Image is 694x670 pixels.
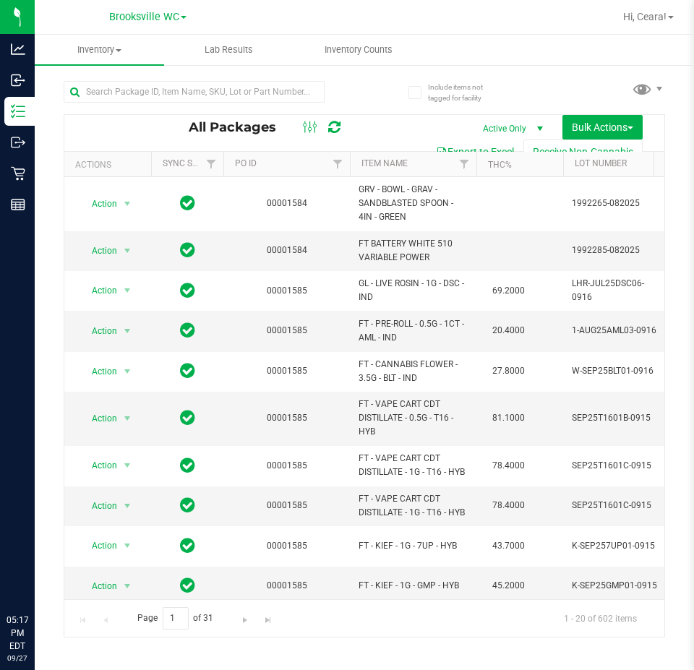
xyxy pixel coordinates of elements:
span: select [119,576,137,596]
span: LHR-JUL25DSC06-0916 [572,277,663,304]
span: 1992285-082025 [572,244,663,257]
span: K-SEP257UP01-0915 [572,539,663,553]
span: In Sync [180,361,195,381]
a: 00001585 [267,285,307,296]
button: Receive Non-Cannabis [523,139,643,164]
span: select [119,455,137,476]
span: SEP25T1601C-0915 [572,459,663,473]
span: select [119,241,137,261]
a: Filter [200,152,223,176]
p: 05:17 PM EDT [7,614,28,653]
a: 00001585 [267,460,307,471]
span: FT - VAPE CART CDT DISTILLATE - 1G - T16 - HYB [359,452,468,479]
inline-svg: Inbound [11,73,25,87]
span: GRV - BOWL - GRAV - SANDBLASTED SPOON - 4IN - GREEN [359,183,468,225]
inline-svg: Analytics [11,42,25,56]
span: select [119,280,137,301]
span: SEP25T1601B-0915 [572,411,663,425]
span: W-SEP25BLT01-0916 [572,364,663,378]
inline-svg: Reports [11,197,25,212]
a: Inventory [35,35,164,65]
a: Lab Results [164,35,294,65]
span: In Sync [180,280,195,301]
a: Filter [326,152,350,176]
a: Item Name [361,158,408,168]
a: 00001585 [267,413,307,423]
iframe: Resource center [14,554,58,598]
span: Action [79,280,118,301]
span: Action [79,536,118,556]
span: 1-AUG25AML03-0916 [572,324,663,338]
div: Actions [75,160,145,170]
span: In Sync [180,240,195,260]
span: Brooksville WC [109,11,179,23]
span: In Sync [180,575,195,596]
a: 00001585 [267,541,307,551]
span: Action [79,361,118,382]
span: Action [79,408,118,429]
span: Inventory [35,43,164,56]
a: Filter [453,152,476,176]
a: Sync Status [163,158,218,168]
span: K-SEP25GMP01-0915 [572,579,663,593]
span: In Sync [180,193,195,213]
span: select [119,321,137,341]
span: select [119,408,137,429]
a: 00001585 [267,366,307,376]
inline-svg: Retail [11,166,25,181]
a: 00001585 [267,500,307,510]
span: Action [79,241,118,261]
span: FT - CANNABIS FLOWER - 3.5G - BLT - IND [359,358,468,385]
a: Lot Number [575,158,627,168]
span: Inventory Counts [305,43,412,56]
input: Search Package ID, Item Name, SKU, Lot or Part Number... [64,81,325,103]
span: In Sync [180,320,195,340]
p: 09/27 [7,653,28,663]
span: In Sync [180,408,195,428]
a: 00001584 [267,245,307,255]
span: 1 - 20 of 602 items [552,607,648,629]
a: Go to the last page [257,607,278,627]
inline-svg: Inventory [11,104,25,119]
span: select [119,496,137,516]
span: 43.7000 [485,536,532,557]
span: FT - VAPE CART CDT DISTILLATE - 1G - T16 - HYB [359,492,468,520]
inline-svg: Outbound [11,135,25,150]
button: Bulk Actions [562,115,643,139]
a: 00001585 [267,580,307,590]
span: In Sync [180,536,195,556]
a: Filter [648,152,672,176]
span: FT - VAPE CART CDT DISTILLATE - 0.5G - T16 - HYB [359,398,468,439]
a: PO ID [235,158,257,168]
span: Hi, Ceara! [623,11,667,22]
span: 69.2000 [485,280,532,301]
span: Action [79,455,118,476]
span: Include items not tagged for facility [428,82,500,103]
input: 1 [163,607,189,630]
span: 78.4000 [485,495,532,516]
span: 81.1000 [485,408,532,429]
span: 27.8000 [485,361,532,382]
span: In Sync [180,455,195,476]
span: In Sync [180,495,195,515]
a: Inventory Counts [294,35,423,65]
span: GL - LIVE ROSIN - 1G - DSC - IND [359,277,468,304]
span: Bulk Actions [572,121,633,133]
span: FT - KIEF - 1G - GMP - HYB [359,579,468,593]
span: select [119,361,137,382]
a: 00001585 [267,325,307,335]
span: 45.2000 [485,575,532,596]
span: Page of 31 [125,607,226,630]
span: FT BATTERY WHITE 510 VARIABLE POWER [359,237,468,265]
button: Export to Excel [427,139,523,164]
span: Lab Results [185,43,273,56]
span: Action [79,576,118,596]
a: THC% [488,160,512,170]
span: FT - KIEF - 1G - 7UP - HYB [359,539,468,553]
span: select [119,194,137,214]
a: 00001584 [267,198,307,208]
span: 20.4000 [485,320,532,341]
span: Action [79,321,118,341]
span: Action [79,194,118,214]
span: select [119,536,137,556]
